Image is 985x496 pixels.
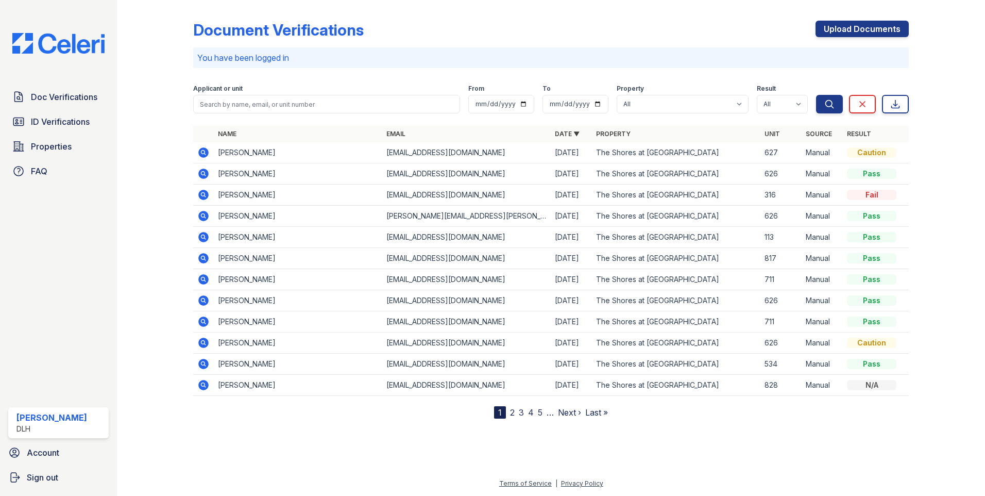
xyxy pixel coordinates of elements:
[214,185,382,206] td: [PERSON_NAME]
[193,85,243,93] label: Applicant or unit
[551,185,592,206] td: [DATE]
[802,163,843,185] td: Manual
[16,424,87,434] div: DLH
[382,227,551,248] td: [EMAIL_ADDRESS][DOMAIN_NAME]
[592,163,760,185] td: The Shores at [GEOGRAPHIC_DATA]
[214,163,382,185] td: [PERSON_NAME]
[382,185,551,206] td: [EMAIL_ADDRESS][DOMAIN_NAME]
[847,190,896,200] div: Fail
[382,163,551,185] td: [EMAIL_ADDRESS][DOMAIN_NAME]
[382,269,551,290] td: [EMAIL_ADDRESS][DOMAIN_NAME]
[31,165,47,177] span: FAQ
[802,333,843,354] td: Manual
[382,248,551,269] td: [EMAIL_ADDRESS][DOMAIN_NAME]
[551,248,592,269] td: [DATE]
[16,411,87,424] div: [PERSON_NAME]
[31,140,72,153] span: Properties
[760,375,802,396] td: 828
[847,130,871,138] a: Result
[802,290,843,311] td: Manual
[551,375,592,396] td: [DATE]
[551,333,592,354] td: [DATE]
[760,354,802,375] td: 534
[4,33,113,54] img: CE_Logo_Blue-a8612792a0a2168367f1c8372b55b34899dd931a85d93a1a3d3e32e68fde9ad4.png
[386,130,405,138] a: Email
[847,211,896,221] div: Pass
[382,206,551,227] td: [PERSON_NAME][EMAIL_ADDRESS][PERSON_NAME][DOMAIN_NAME]
[802,227,843,248] td: Manual
[760,248,802,269] td: 817
[847,317,896,327] div: Pass
[592,142,760,163] td: The Shores at [GEOGRAPHIC_DATA]
[757,85,776,93] label: Result
[8,87,109,107] a: Doc Verifications
[592,290,760,311] td: The Shores at [GEOGRAPHIC_DATA]
[382,311,551,333] td: [EMAIL_ADDRESS][DOMAIN_NAME]
[760,206,802,227] td: 626
[193,21,364,39] div: Document Verifications
[802,206,843,227] td: Manual
[510,407,515,418] a: 2
[760,163,802,185] td: 626
[551,311,592,333] td: [DATE]
[592,354,760,375] td: The Shores at [GEOGRAPHIC_DATA]
[382,375,551,396] td: [EMAIL_ADDRESS][DOMAIN_NAME]
[847,232,896,242] div: Pass
[555,130,580,138] a: Date ▼
[802,142,843,163] td: Manual
[592,248,760,269] td: The Shores at [GEOGRAPHIC_DATA]
[802,354,843,375] td: Manual
[218,130,236,138] a: Name
[802,311,843,333] td: Manual
[551,354,592,375] td: [DATE]
[214,375,382,396] td: [PERSON_NAME]
[214,248,382,269] td: [PERSON_NAME]
[847,147,896,158] div: Caution
[802,375,843,396] td: Manual
[8,161,109,181] a: FAQ
[494,406,506,419] div: 1
[31,115,90,128] span: ID Verifications
[555,480,557,487] div: |
[214,269,382,290] td: [PERSON_NAME]
[847,359,896,369] div: Pass
[847,274,896,285] div: Pass
[561,480,603,487] a: Privacy Policy
[538,407,542,418] a: 5
[519,407,524,418] a: 3
[847,169,896,179] div: Pass
[4,442,113,463] a: Account
[542,85,551,93] label: To
[558,407,581,418] a: Next ›
[382,290,551,311] td: [EMAIL_ADDRESS][DOMAIN_NAME]
[382,333,551,354] td: [EMAIL_ADDRESS][DOMAIN_NAME]
[760,333,802,354] td: 626
[214,311,382,333] td: [PERSON_NAME]
[806,130,832,138] a: Source
[551,227,592,248] td: [DATE]
[547,406,554,419] span: …
[499,480,552,487] a: Terms of Service
[551,269,592,290] td: [DATE]
[592,375,760,396] td: The Shores at [GEOGRAPHIC_DATA]
[27,447,59,459] span: Account
[382,354,551,375] td: [EMAIL_ADDRESS][DOMAIN_NAME]
[528,407,534,418] a: 4
[214,290,382,311] td: [PERSON_NAME]
[4,467,113,488] button: Sign out
[592,269,760,290] td: The Shores at [GEOGRAPHIC_DATA]
[617,85,644,93] label: Property
[760,185,802,206] td: 316
[596,130,631,138] a: Property
[760,227,802,248] td: 113
[197,52,905,64] p: You have been logged in
[760,311,802,333] td: 711
[551,163,592,185] td: [DATE]
[802,248,843,269] td: Manual
[847,295,896,306] div: Pass
[214,142,382,163] td: [PERSON_NAME]
[8,111,109,132] a: ID Verifications
[847,253,896,263] div: Pass
[816,21,909,37] a: Upload Documents
[382,142,551,163] td: [EMAIL_ADDRESS][DOMAIN_NAME]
